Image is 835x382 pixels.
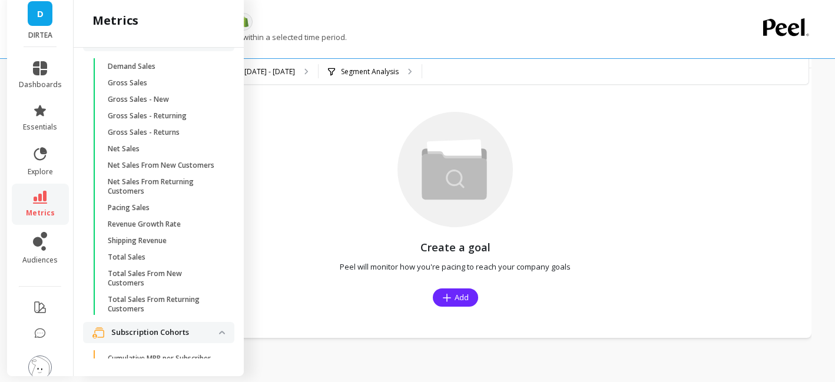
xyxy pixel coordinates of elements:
p: Revenue Growth Rate [108,220,181,229]
button: Add [433,288,478,307]
img: profile picture [28,356,52,379]
p: Demand Sales [108,62,155,71]
img: down caret icon [219,331,225,334]
span: D [37,7,44,21]
p: Gross Sales - New [108,95,169,104]
span: dashboards [19,80,62,89]
span: Add [455,292,469,303]
span: explore [28,167,53,177]
p: Net Sales From Returning Customers [108,177,220,196]
p: Gross Sales [108,78,147,88]
p: Total Sales From New Customers [108,269,220,288]
p: Gross Sales - Returns [108,128,180,137]
p: Create a goal [420,239,491,255]
p: Net Sales From New Customers [108,161,214,170]
h2: metrics [92,12,138,29]
p: Cumulative MRR per Subscriber [108,354,211,363]
p: Total Sales [108,253,145,262]
p: Segment Analysis [341,67,399,77]
p: Peel will monitor how you're pacing to reach your company goals [340,261,571,272]
p: Shipping Revenue [108,236,167,245]
p: Subscription Cohorts [111,327,219,338]
span: metrics [26,208,55,218]
p: Net Sales [108,144,140,154]
img: goal_empty.svg [397,112,513,227]
span: essentials [23,122,57,132]
p: Pacing Sales [108,203,150,212]
span: audiences [22,255,58,265]
p: Total Sales From Returning Customers [108,295,220,314]
img: navigation item icon [92,327,104,338]
p: Gross Sales - Returning [108,111,187,121]
p: DIRTEA [19,31,62,40]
